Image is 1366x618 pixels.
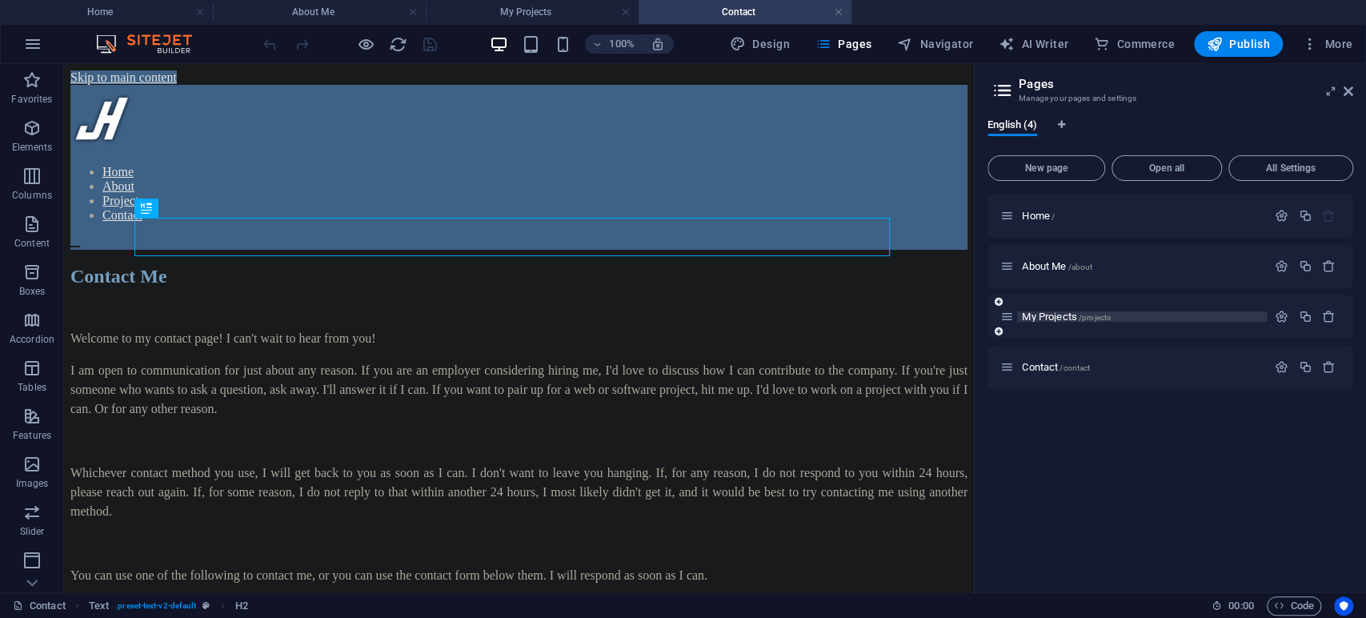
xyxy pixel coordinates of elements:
span: Click to open page [1022,361,1090,373]
i: On resize automatically adjust zoom level to fit chosen device. [651,37,665,51]
span: All Settings [1236,163,1346,173]
span: English (4) [987,115,1037,138]
div: Duplicate [1298,259,1312,273]
h6: Session time [1212,596,1254,616]
p: Accordion [10,333,54,346]
span: Click to select. Double-click to edit [235,596,248,616]
div: Contact/contact [1017,362,1267,372]
button: Pages [809,31,878,57]
div: Duplicate [1298,209,1312,223]
span: Click to open page [1022,260,1092,272]
a: Skip to main content [6,6,113,20]
span: Navigator [897,36,973,52]
span: 00 00 [1228,596,1253,616]
button: New page [987,155,1105,181]
div: Duplicate [1298,360,1312,374]
div: Home/ [1017,211,1267,221]
div: Duplicate [1298,310,1312,323]
p: Favorites [11,93,52,106]
span: Commerce [1094,36,1175,52]
span: More [1302,36,1352,52]
div: Settings [1275,310,1288,323]
button: Click here to leave preview mode and continue editing [356,34,375,54]
button: All Settings [1228,155,1353,181]
span: Click to select. Double-click to edit [89,596,109,616]
i: Reload page [389,35,407,54]
span: /contact [1060,363,1090,372]
p: Slider [20,525,45,538]
span: / [1052,212,1055,221]
button: Publish [1194,31,1283,57]
p: Elements [12,141,53,154]
h2: Pages [1019,77,1353,91]
span: Publish [1207,36,1270,52]
span: /about [1068,263,1092,271]
p: Boxes [19,285,46,298]
span: AI Writer [999,36,1068,52]
div: My Projects/projects [1017,311,1267,322]
span: Pages [815,36,871,52]
div: Settings [1275,259,1288,273]
button: Design [723,31,796,57]
h4: Contact [639,3,851,21]
p: Columns [12,189,52,202]
span: Design [730,36,790,52]
button: Commerce [1088,31,1181,57]
div: Settings [1275,209,1288,223]
button: Navigator [891,31,979,57]
span: . preset-text-v2-default [115,596,196,616]
button: AI Writer [992,31,1075,57]
span: New page [995,163,1098,173]
div: Remove [1322,310,1336,323]
button: Usercentrics [1334,596,1353,616]
img: Editor Logo [92,34,212,54]
button: Code [1267,596,1321,616]
span: /projects [1079,313,1111,322]
div: Language Tabs [987,118,1353,149]
p: Features [13,429,51,442]
div: About Me/about [1017,261,1267,271]
i: This element is a customizable preset [202,601,210,610]
h6: 100% [609,34,635,54]
p: Content [14,237,50,250]
span: Open all [1119,163,1215,173]
div: Design (Ctrl+Alt+Y) [723,31,796,57]
button: Open all [1112,155,1222,181]
div: Remove [1322,259,1336,273]
h3: Manage your pages and settings [1019,91,1321,106]
span: Click to open page [1022,210,1055,222]
span: : [1240,600,1242,612]
div: The startpage cannot be deleted [1322,209,1336,223]
button: reload [388,34,407,54]
a: Click to cancel selection. Double-click to open Pages [13,596,66,616]
div: Settings [1275,360,1288,374]
h4: My Projects [426,3,639,21]
span: Code [1274,596,1314,616]
span: My Projects [1022,311,1111,323]
button: 100% [585,34,642,54]
p: Images [16,477,49,490]
h4: About Me [213,3,426,21]
div: Remove [1322,360,1336,374]
p: Tables [18,381,46,394]
button: More [1296,31,1359,57]
nav: breadcrumb [89,596,248,616]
